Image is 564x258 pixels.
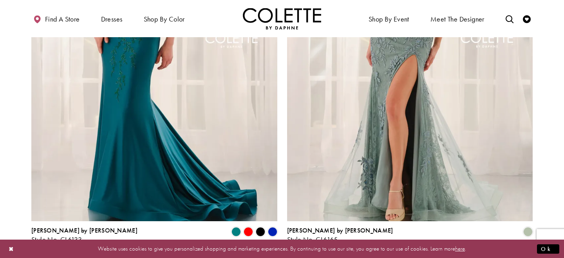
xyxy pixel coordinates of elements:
[243,8,321,29] img: Colette by Daphne
[369,15,409,23] span: Shop By Event
[5,242,18,256] button: Close Dialog
[523,227,533,236] i: Sage
[287,227,393,244] div: Colette by Daphne Style No. CL6165
[142,8,187,29] span: Shop by color
[256,227,265,236] i: Black
[430,15,484,23] span: Meet the designer
[521,8,533,29] a: Check Wishlist
[101,15,123,23] span: Dresses
[504,8,515,29] a: Toggle search
[99,8,125,29] span: Dresses
[231,227,241,236] i: Teal
[31,227,137,244] div: Colette by Daphne Style No. CL6133
[56,244,508,254] p: Website uses cookies to give you personalized shopping and marketing experiences. By continuing t...
[287,226,393,235] span: [PERSON_NAME] by [PERSON_NAME]
[455,245,465,253] a: here
[268,227,277,236] i: Royal Blue
[45,15,80,23] span: Find a store
[367,8,411,29] span: Shop By Event
[31,226,137,235] span: [PERSON_NAME] by [PERSON_NAME]
[31,8,81,29] a: Find a store
[243,8,321,29] a: Visit Home Page
[144,15,185,23] span: Shop by color
[428,8,486,29] a: Meet the designer
[537,244,559,254] button: Submit Dialog
[244,227,253,236] i: Red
